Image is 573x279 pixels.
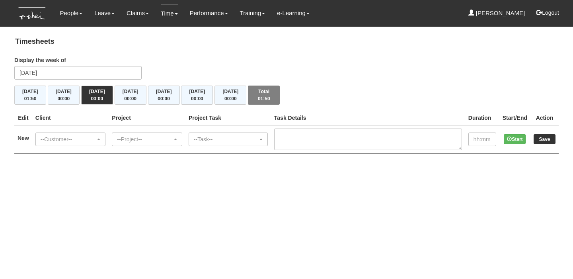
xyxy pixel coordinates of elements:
[248,86,280,105] button: Total01:50
[124,96,136,101] span: 00:00
[14,86,46,105] button: [DATE]01:50
[112,133,182,146] button: --Project--
[48,86,80,105] button: [DATE]00:00
[224,96,237,101] span: 00:00
[277,4,310,22] a: e-Learning
[530,111,559,125] th: Action
[127,4,149,22] a: Claims
[91,96,103,101] span: 00:00
[534,134,555,144] input: Save
[504,134,526,144] button: Start
[94,4,115,22] a: Leave
[499,111,530,125] th: Start/End
[148,86,180,105] button: [DATE]00:00
[60,4,82,22] a: People
[35,133,106,146] button: --Customer--
[531,3,565,22] button: Logout
[190,4,228,22] a: Performance
[18,134,29,142] label: New
[115,86,146,105] button: [DATE]00:00
[194,135,258,143] div: --Task--
[189,133,268,146] button: --Task--
[240,4,265,22] a: Training
[109,111,185,125] th: Project
[271,111,465,125] th: Task Details
[58,96,70,101] span: 00:00
[258,96,270,101] span: 01:50
[465,111,499,125] th: Duration
[214,86,246,105] button: [DATE]00:00
[32,111,109,125] th: Client
[158,96,170,101] span: 00:00
[185,111,271,125] th: Project Task
[468,133,496,146] input: hh:mm
[41,135,96,143] div: --Customer--
[14,34,559,50] h4: Timesheets
[117,135,172,143] div: --Project--
[24,96,37,101] span: 01:50
[191,96,203,101] span: 00:00
[14,111,32,125] th: Edit
[14,56,66,64] label: Display the week of
[14,86,559,105] div: Timesheet Week Summary
[81,86,113,105] button: [DATE]00:00
[181,86,213,105] button: [DATE]00:00
[468,4,525,22] a: [PERSON_NAME]
[161,4,178,23] a: Time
